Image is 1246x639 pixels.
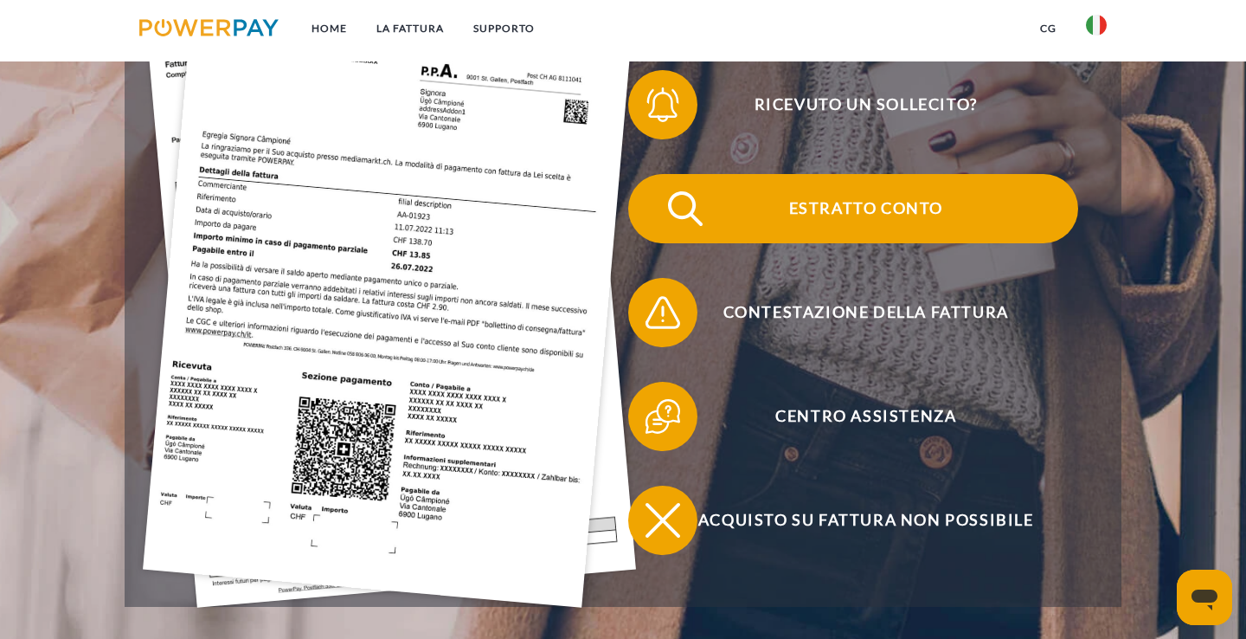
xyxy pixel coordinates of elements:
[459,13,549,44] a: Supporto
[1086,15,1107,35] img: it
[1025,13,1071,44] a: CG
[1177,570,1232,625] iframe: Pulsante per aprire la finestra di messaggistica
[641,291,684,334] img: qb_warning.svg
[628,174,1078,243] button: Estratto conto
[628,486,1078,555] button: Acquisto su fattura non possibile
[362,13,459,44] a: LA FATTURA
[641,395,684,438] img: qb_help.svg
[664,187,707,230] img: qb_search.svg
[654,278,1078,347] span: Contestazione della fattura
[628,70,1078,139] button: Ricevuto un sollecito?
[139,19,279,36] img: logo-powerpay.svg
[628,278,1078,347] button: Contestazione della fattura
[654,382,1078,451] span: Centro assistenza
[654,70,1078,139] span: Ricevuto un sollecito?
[641,499,684,542] img: qb_close.svg
[628,382,1078,451] button: Centro assistenza
[641,83,684,126] img: qb_bell.svg
[297,13,362,44] a: Home
[654,174,1078,243] span: Estratto conto
[654,486,1078,555] span: Acquisto su fattura non possibile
